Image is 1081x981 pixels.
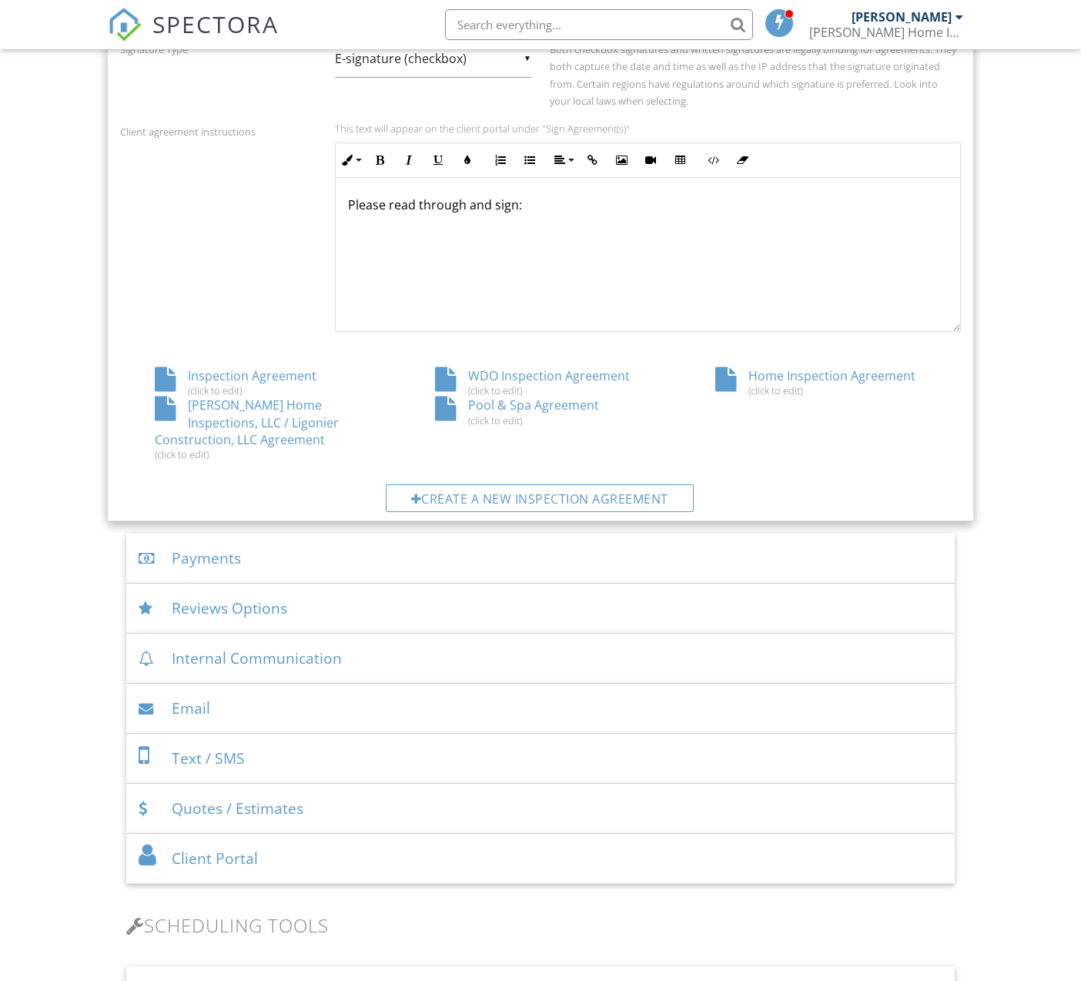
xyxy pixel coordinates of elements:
button: Clear Formatting [728,146,757,175]
div: Reviews Options [126,584,954,634]
button: Ordered List [486,146,515,175]
button: Insert Image (⌘P) [607,146,636,175]
div: Payments [126,534,954,584]
a: Create a new inspection agreement [120,484,960,514]
p: Please read through and sign: [348,196,947,213]
button: Unordered List [515,146,544,175]
div: Pool & Spa Agreement [400,397,681,426]
button: Insert Video [636,146,665,175]
div: [PERSON_NAME] [852,9,952,25]
input: Search everything... [445,9,753,40]
h3: Scheduling Tools [126,915,954,936]
button: Underline (⌘U) [423,146,453,175]
div: Create a new inspection agreement [386,484,694,512]
button: Bold (⌘B) [365,146,394,175]
div: Quotes / Estimates [126,784,954,834]
p: This text will appear on the client portal under "Sign Agreement(s)" [335,122,960,135]
div: Client Portal [126,834,954,884]
div: (click to edit) [715,384,926,397]
img: The Best Home Inspection Software - Spectora [108,8,142,42]
a: SPECTORA [108,21,279,53]
button: Insert Link (⌘K) [577,146,607,175]
button: Italic (⌘I) [394,146,423,175]
div: [PERSON_NAME] Home Inspections, LLC / Ligonier Construction, LLC Agreement [120,397,400,460]
div: WDO Inspection Agreement [400,367,681,397]
div: Home Inspection Agreement [681,367,961,397]
div: Internal Communication [126,634,954,684]
button: Code View [698,146,728,175]
div: Email [126,684,954,734]
div: Helman Home Inspections, LLC [809,25,963,40]
div: (click to edit) [155,384,366,397]
button: Align [548,146,577,175]
button: Colors [453,146,482,175]
label: Client agreement instructions [120,125,256,139]
div: Text / SMS [126,734,954,784]
div: (click to edit) [435,384,646,397]
span: SPECTORA [152,8,279,40]
button: Inline Style [336,146,365,175]
div: (click to edit) [155,448,366,460]
div: (click to edit) [435,414,646,427]
div: Inspection Agreement [120,367,400,397]
button: Insert Table [665,146,694,175]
